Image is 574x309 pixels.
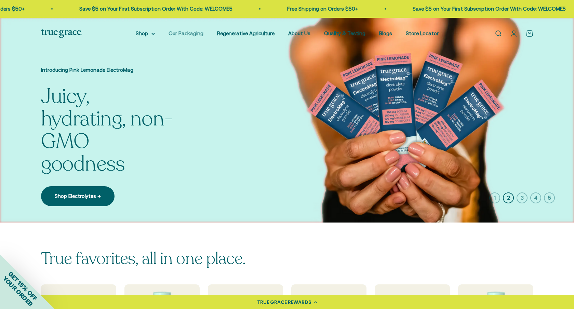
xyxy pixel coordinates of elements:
[544,192,555,203] button: 5
[530,192,541,203] button: 4
[1,275,34,308] span: YOUR ORDER
[267,6,337,12] a: Free Shipping on Orders $50+
[41,186,115,206] a: Shop Electrolytes →
[136,29,155,38] summary: Shop
[503,192,514,203] button: 2
[59,5,212,13] p: Save $5 on Your First Subscription Order With Code: WELCOME5
[41,82,173,178] split-lines: Juicy, hydrating, non-GMO goodness
[169,30,203,36] a: Our Packaging
[217,30,275,36] a: Regenerative Agriculture
[379,30,392,36] a: Blogs
[406,30,439,36] a: Store Locator
[489,192,500,203] button: 1
[257,299,311,306] div: TRUE GRACE REWARDS
[41,247,246,270] split-lines: True favorites, all in one place.
[288,30,310,36] a: About Us
[324,30,365,36] a: Quality & Testing
[7,270,39,302] span: GET 15% OFF
[41,66,178,74] p: Introducing Pink Lemonade ElectroMag
[517,192,528,203] button: 3
[392,5,545,13] p: Save $5 on Your First Subscription Order With Code: WELCOME5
